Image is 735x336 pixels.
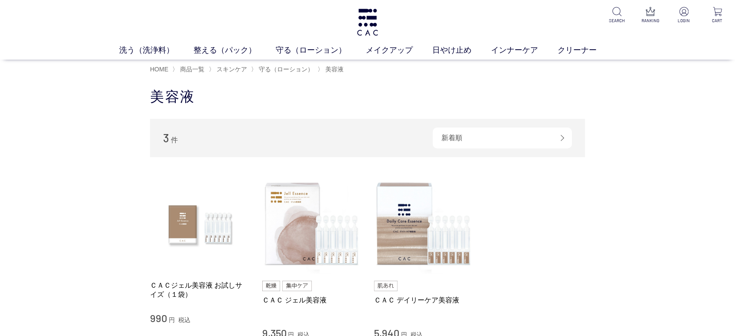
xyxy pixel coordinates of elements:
[366,44,432,56] a: メイクアップ
[640,7,661,24] a: RANKING
[209,65,249,74] li: 〉
[640,17,661,24] p: RANKING
[707,17,728,24] p: CART
[558,44,616,56] a: クリーナー
[325,66,344,73] span: 美容液
[432,44,491,56] a: 日やけ止め
[150,281,249,299] a: ＣＡＣジェル美容液 お試しサイズ（１袋）
[606,17,628,24] p: SEARCH
[257,66,314,73] a: 守る（ローション）
[150,175,249,274] img: ＣＡＣジェル美容液 お試しサイズ（１袋）
[171,136,178,144] span: 件
[317,65,346,74] li: 〉
[194,44,276,56] a: 整える（パック）
[356,9,379,36] img: logo
[433,128,572,148] div: 新着順
[215,66,247,73] a: スキンケア
[178,66,204,73] a: 商品一覧
[150,66,168,73] a: HOME
[282,281,312,291] img: 集中ケア
[491,44,558,56] a: インナーケア
[262,296,361,305] a: ＣＡＣ ジェル美容液
[707,7,728,24] a: CART
[374,296,473,305] a: ＣＡＣ デイリーケア美容液
[169,316,175,323] span: 円
[119,44,194,56] a: 洗う（洗浄料）
[276,44,366,56] a: 守る（ローション）
[150,312,167,324] span: 990
[251,65,316,74] li: 〉
[172,65,207,74] li: 〉
[180,66,204,73] span: 商品一覧
[374,175,473,274] img: ＣＡＣ デイリーケア美容液
[606,7,628,24] a: SEARCH
[262,175,361,274] img: ＣＡＣ ジェル美容液
[374,281,398,291] img: 肌あれ
[324,66,344,73] a: 美容液
[259,66,314,73] span: 守る（ローション）
[150,87,585,106] h1: 美容液
[673,7,695,24] a: LOGIN
[163,131,169,144] span: 3
[178,316,190,323] span: 税込
[217,66,247,73] span: スキンケア
[673,17,695,24] p: LOGIN
[262,281,281,291] img: 乾燥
